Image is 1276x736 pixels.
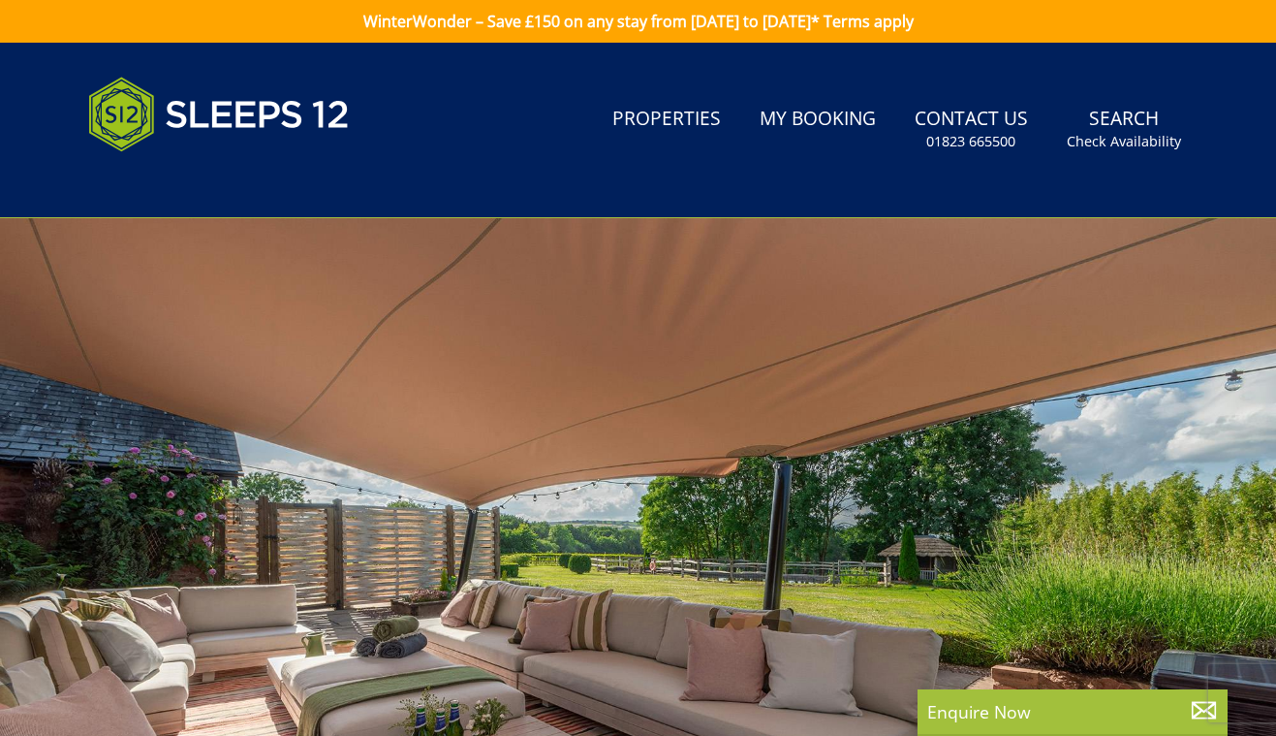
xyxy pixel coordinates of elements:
[1067,132,1181,151] small: Check Availability
[605,98,729,142] a: Properties
[78,175,282,191] iframe: Customer reviews powered by Trustpilot
[752,98,884,142] a: My Booking
[927,699,1218,724] p: Enquire Now
[88,66,350,163] img: Sleeps 12
[907,98,1036,161] a: Contact Us01823 665500
[926,132,1015,151] small: 01823 665500
[1059,98,1189,161] a: SearchCheck Availability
